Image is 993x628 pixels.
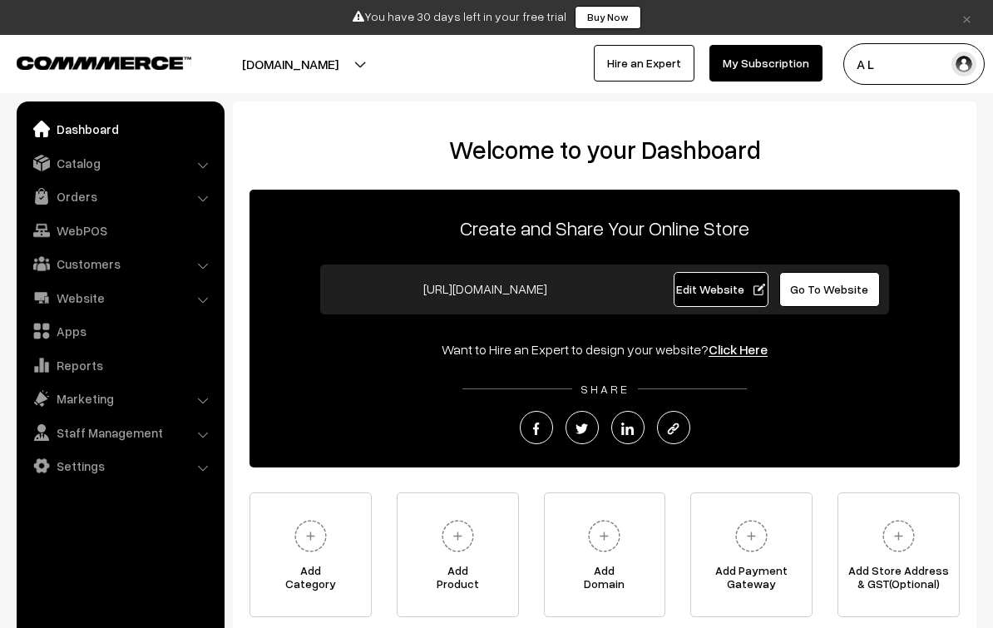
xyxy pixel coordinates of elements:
[17,57,191,69] img: COMMMERCE
[6,6,987,29] div: You have 30 days left in your free trial
[843,43,985,85] button: A L
[676,282,765,296] span: Edit Website
[288,513,333,559] img: plus.svg
[709,341,768,358] a: Click Here
[691,564,812,597] span: Add Payment Gateway
[876,513,921,559] img: plus.svg
[790,282,868,296] span: Go To Website
[249,339,960,359] div: Want to Hire an Expert to design your website?
[572,382,638,396] span: SHARE
[951,52,976,77] img: user
[21,215,219,245] a: WebPOS
[956,7,978,27] a: ×
[581,513,627,559] img: plus.svg
[545,564,665,597] span: Add Domain
[838,564,959,597] span: Add Store Address & GST(Optional)
[21,114,219,144] a: Dashboard
[709,45,823,82] a: My Subscription
[250,564,371,597] span: Add Category
[397,492,519,617] a: AddProduct
[398,564,518,597] span: Add Product
[21,383,219,413] a: Marketing
[17,52,162,72] a: COMMMERCE
[21,181,219,211] a: Orders
[21,316,219,346] a: Apps
[594,45,694,82] a: Hire an Expert
[435,513,481,559] img: plus.svg
[21,148,219,178] a: Catalog
[779,272,880,307] a: Go To Website
[21,418,219,448] a: Staff Management
[184,43,397,85] button: [DOMAIN_NAME]
[837,492,960,617] a: Add Store Address& GST(Optional)
[544,492,666,617] a: AddDomain
[21,283,219,313] a: Website
[674,272,768,307] a: Edit Website
[249,492,372,617] a: AddCategory
[21,350,219,380] a: Reports
[575,6,641,29] a: Buy Now
[729,513,774,559] img: plus.svg
[21,451,219,481] a: Settings
[690,492,813,617] a: Add PaymentGateway
[249,135,960,165] h2: Welcome to your Dashboard
[21,249,219,279] a: Customers
[249,213,960,243] p: Create and Share Your Online Store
